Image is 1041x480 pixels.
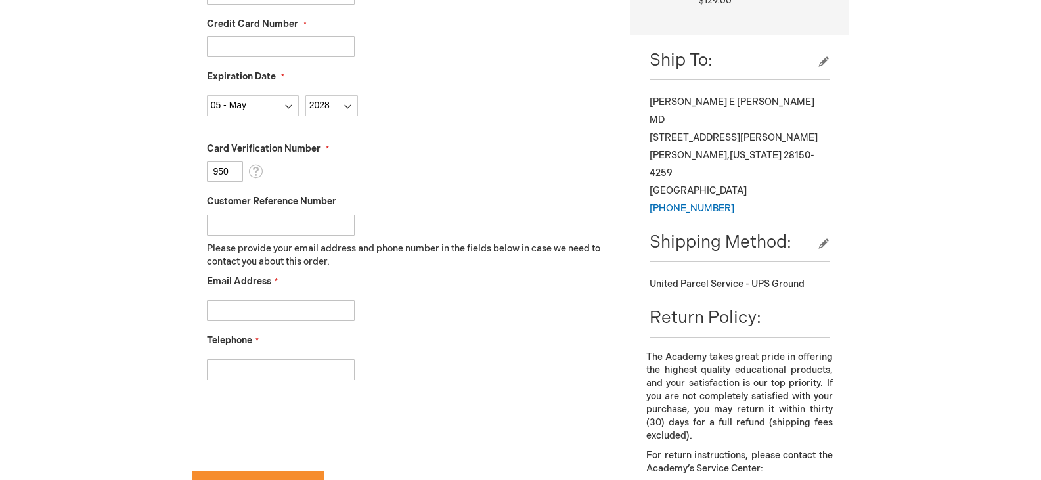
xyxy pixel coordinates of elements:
[207,18,298,30] span: Credit Card Number
[207,196,336,207] span: Customer Reference Number
[207,335,252,346] span: Telephone
[207,71,276,82] span: Expiration Date
[650,278,805,290] span: United Parcel Service - UPS Ground
[650,51,713,71] span: Ship To:
[207,36,355,57] input: Credit Card Number
[207,143,321,154] span: Card Verification Number
[646,351,832,443] p: The Academy takes great pride in offering the highest quality educational products, and your sati...
[192,401,392,452] iframe: reCAPTCHA
[730,150,782,161] span: [US_STATE]
[207,242,611,269] p: Please provide your email address and phone number in the fields below in case we need to contact...
[650,203,734,214] a: [PHONE_NUMBER]
[650,232,791,253] span: Shipping Method:
[650,308,761,328] span: Return Policy:
[207,161,243,182] input: Card Verification Number
[646,449,832,475] p: For return instructions, please contact the Academy’s Service Center:
[650,93,829,217] div: [PERSON_NAME] E [PERSON_NAME] MD [STREET_ADDRESS][PERSON_NAME] [PERSON_NAME] , 28150-4259 [GEOGRA...
[207,276,271,287] span: Email Address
